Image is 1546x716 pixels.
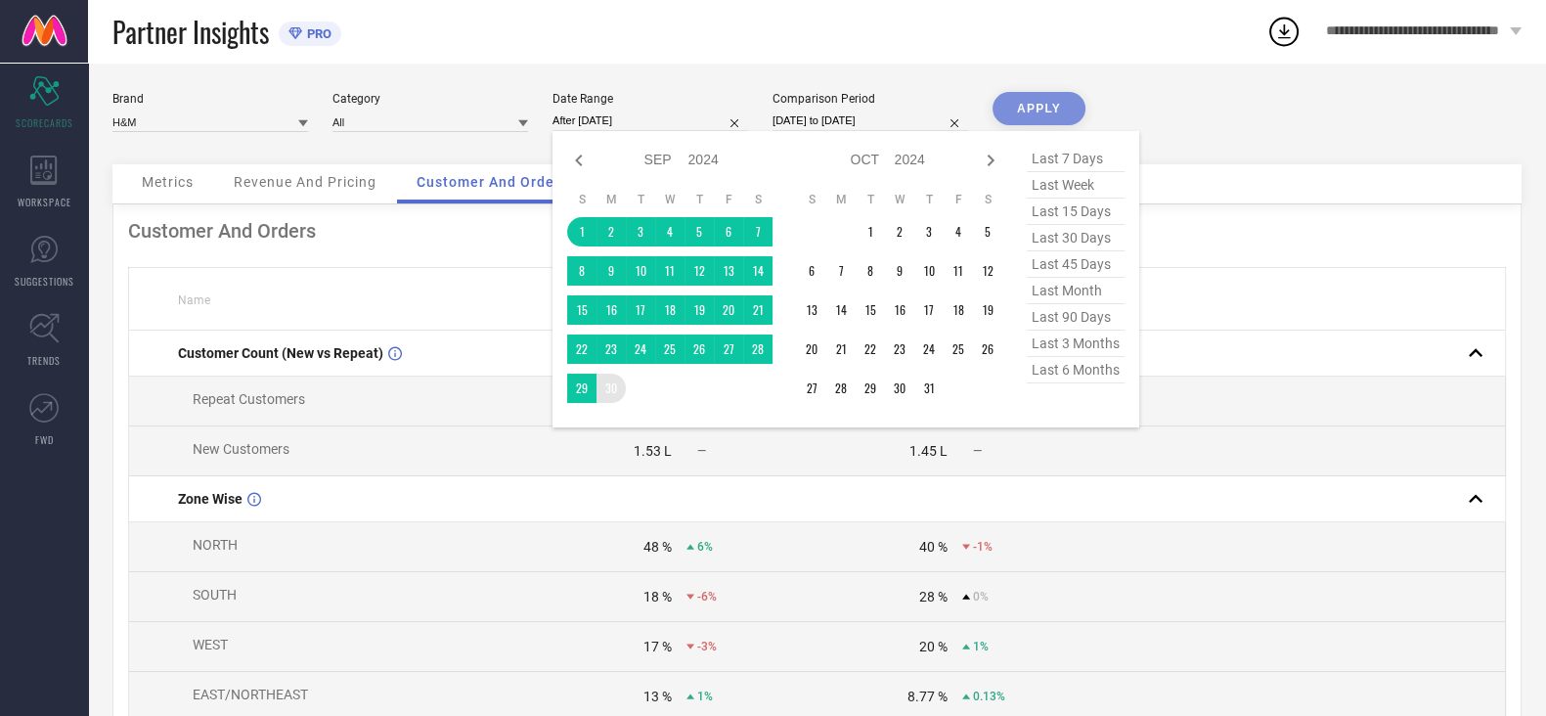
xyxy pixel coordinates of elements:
[714,256,743,286] td: Fri Sep 13 2024
[944,256,973,286] td: Fri Oct 11 2024
[567,295,596,325] td: Sun Sep 15 2024
[743,295,773,325] td: Sat Sep 21 2024
[567,217,596,246] td: Sun Sep 01 2024
[1027,304,1125,331] span: last 90 days
[596,256,626,286] td: Mon Sep 09 2024
[596,295,626,325] td: Mon Sep 16 2024
[973,444,982,458] span: —
[907,689,948,704] div: 8.77 %
[35,432,54,447] span: FWD
[178,293,210,307] span: Name
[552,92,748,106] div: Date Range
[797,295,826,325] td: Sun Oct 13 2024
[685,256,714,286] td: Thu Sep 12 2024
[856,295,885,325] td: Tue Oct 15 2024
[697,590,717,604] span: -6%
[567,192,596,207] th: Sunday
[797,335,826,364] td: Sun Oct 20 2024
[973,540,993,554] span: -1%
[193,537,238,553] span: NORTH
[596,335,626,364] td: Mon Sep 23 2024
[826,335,856,364] td: Mon Oct 21 2024
[797,192,826,207] th: Sunday
[234,174,376,190] span: Revenue And Pricing
[596,192,626,207] th: Monday
[643,689,672,704] div: 13 %
[944,295,973,325] td: Fri Oct 18 2024
[1027,251,1125,278] span: last 45 days
[626,256,655,286] td: Tue Sep 10 2024
[626,217,655,246] td: Tue Sep 03 2024
[826,374,856,403] td: Mon Oct 28 2024
[944,335,973,364] td: Fri Oct 25 2024
[15,274,74,289] span: SUGGESTIONS
[973,335,1002,364] td: Sat Oct 26 2024
[909,443,948,459] div: 1.45 L
[885,256,914,286] td: Wed Oct 09 2024
[743,335,773,364] td: Sat Sep 28 2024
[567,374,596,403] td: Sun Sep 29 2024
[979,149,1002,172] div: Next month
[714,335,743,364] td: Fri Sep 27 2024
[973,295,1002,325] td: Sat Oct 19 2024
[655,335,685,364] td: Wed Sep 25 2024
[643,589,672,604] div: 18 %
[655,192,685,207] th: Wednesday
[856,256,885,286] td: Tue Oct 08 2024
[885,192,914,207] th: Wednesday
[914,295,944,325] td: Thu Oct 17 2024
[193,637,228,652] span: WEST
[973,192,1002,207] th: Saturday
[685,192,714,207] th: Thursday
[112,92,308,106] div: Brand
[714,295,743,325] td: Fri Sep 20 2024
[914,256,944,286] td: Thu Oct 10 2024
[973,256,1002,286] td: Sat Oct 12 2024
[714,217,743,246] td: Fri Sep 06 2024
[914,374,944,403] td: Thu Oct 31 2024
[944,192,973,207] th: Friday
[655,217,685,246] td: Wed Sep 04 2024
[914,192,944,207] th: Thursday
[1027,146,1125,172] span: last 7 days
[697,640,717,653] span: -3%
[567,335,596,364] td: Sun Sep 22 2024
[697,690,713,703] span: 1%
[128,219,1506,243] div: Customer And Orders
[697,540,713,554] span: 6%
[626,335,655,364] td: Tue Sep 24 2024
[973,217,1002,246] td: Sat Oct 05 2024
[797,256,826,286] td: Sun Oct 06 2024
[973,690,1005,703] span: 0.13%
[27,353,61,368] span: TRENDS
[826,192,856,207] th: Monday
[856,374,885,403] td: Tue Oct 29 2024
[856,335,885,364] td: Tue Oct 22 2024
[626,295,655,325] td: Tue Sep 17 2024
[914,335,944,364] td: Thu Oct 24 2024
[567,256,596,286] td: Sun Sep 08 2024
[885,374,914,403] td: Wed Oct 30 2024
[885,295,914,325] td: Wed Oct 16 2024
[655,256,685,286] td: Wed Sep 11 2024
[193,441,289,457] span: New Customers
[1027,357,1125,383] span: last 6 months
[596,217,626,246] td: Mon Sep 02 2024
[596,374,626,403] td: Mon Sep 30 2024
[797,374,826,403] td: Sun Oct 27 2024
[856,192,885,207] th: Tuesday
[773,92,968,106] div: Comparison Period
[142,174,194,190] span: Metrics
[643,539,672,555] div: 48 %
[655,295,685,325] td: Wed Sep 18 2024
[1266,14,1302,49] div: Open download list
[18,195,71,209] span: WORKSPACE
[193,391,305,407] span: Repeat Customers
[1027,172,1125,199] span: last week
[743,256,773,286] td: Sat Sep 14 2024
[112,12,269,52] span: Partner Insights
[919,589,948,604] div: 28 %
[685,295,714,325] td: Thu Sep 19 2024
[826,295,856,325] td: Mon Oct 14 2024
[302,26,331,41] span: PRO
